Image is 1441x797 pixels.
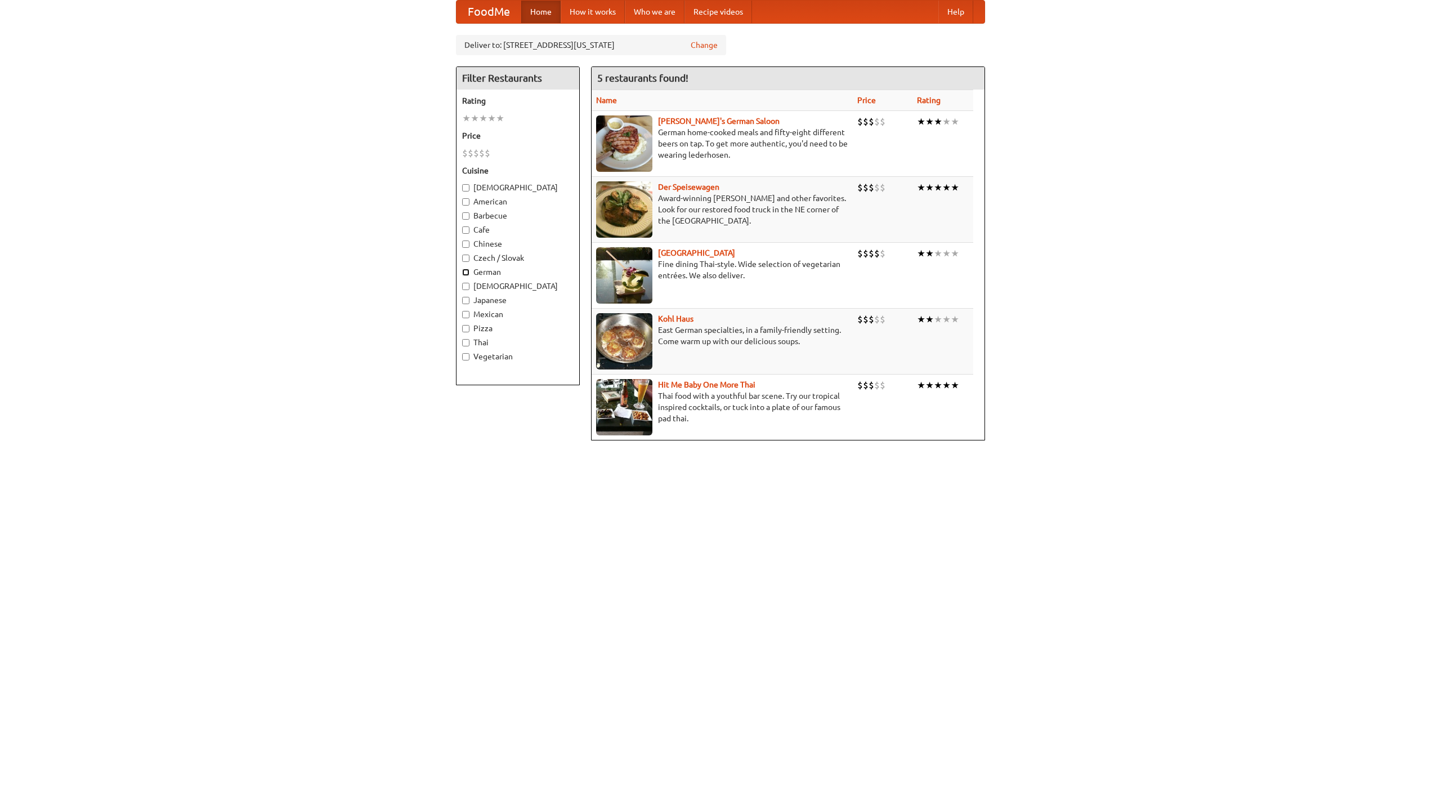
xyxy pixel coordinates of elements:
li: $ [869,115,874,128]
a: [PERSON_NAME]'s German Saloon [658,117,780,126]
li: ★ [942,313,951,326]
li: ★ [934,313,942,326]
li: $ [880,379,885,391]
a: Change [691,39,718,51]
li: ★ [925,247,934,260]
li: ★ [934,247,942,260]
li: $ [863,181,869,194]
li: $ [880,247,885,260]
li: $ [874,247,880,260]
li: $ [869,313,874,326]
li: $ [462,147,468,159]
li: ★ [917,115,925,128]
li: $ [485,147,490,159]
p: Award-winning [PERSON_NAME] and other favorites. Look for our restored food truck in the NE corne... [596,193,848,226]
input: [DEMOGRAPHIC_DATA] [462,184,469,192]
li: ★ [951,313,959,326]
li: $ [869,247,874,260]
label: [DEMOGRAPHIC_DATA] [462,182,574,193]
label: Vegetarian [462,351,574,362]
p: German home-cooked meals and fifty-eight different beers on tap. To get more authentic, you'd nee... [596,127,848,161]
h4: Filter Restaurants [457,67,579,90]
li: $ [863,379,869,391]
li: $ [857,379,863,391]
label: Thai [462,337,574,348]
input: Japanese [462,297,469,304]
li: $ [857,247,863,260]
li: $ [874,313,880,326]
label: Pizza [462,323,574,334]
img: kohlhaus.jpg [596,313,652,369]
li: ★ [942,379,951,391]
label: Japanese [462,295,574,306]
li: ★ [487,112,496,124]
a: Home [521,1,561,23]
b: Kohl Haus [658,314,693,323]
label: Czech / Slovak [462,252,574,264]
li: $ [857,313,863,326]
li: ★ [471,112,479,124]
li: $ [874,181,880,194]
li: ★ [951,247,959,260]
input: German [462,269,469,276]
label: American [462,196,574,207]
li: ★ [934,379,942,391]
img: esthers.jpg [596,115,652,172]
div: Deliver to: [STREET_ADDRESS][US_STATE] [456,35,726,55]
input: Cafe [462,226,469,234]
a: FoodMe [457,1,521,23]
a: [GEOGRAPHIC_DATA] [658,248,735,257]
li: $ [880,115,885,128]
input: American [462,198,469,206]
li: ★ [942,181,951,194]
label: [DEMOGRAPHIC_DATA] [462,280,574,292]
li: ★ [951,379,959,391]
img: babythai.jpg [596,379,652,435]
li: ★ [925,313,934,326]
a: Help [938,1,973,23]
a: Price [857,96,876,105]
label: Cafe [462,224,574,235]
li: $ [863,313,869,326]
li: ★ [917,313,925,326]
input: [DEMOGRAPHIC_DATA] [462,283,469,290]
li: $ [857,115,863,128]
input: Vegetarian [462,353,469,360]
a: Who we are [625,1,684,23]
li: ★ [934,181,942,194]
a: Name [596,96,617,105]
input: Barbecue [462,212,469,220]
li: ★ [462,112,471,124]
label: Barbecue [462,210,574,221]
a: Rating [917,96,941,105]
li: ★ [496,112,504,124]
li: ★ [934,115,942,128]
li: ★ [951,181,959,194]
li: $ [880,181,885,194]
li: ★ [917,181,925,194]
li: ★ [925,379,934,391]
li: ★ [479,112,487,124]
li: $ [880,313,885,326]
li: $ [863,247,869,260]
li: $ [468,147,473,159]
a: Der Speisewagen [658,182,719,192]
li: ★ [917,379,925,391]
img: speisewagen.jpg [596,181,652,238]
li: $ [857,181,863,194]
li: $ [863,115,869,128]
label: Chinese [462,238,574,250]
ng-pluralize: 5 restaurants found! [597,73,688,83]
img: satay.jpg [596,247,652,304]
li: $ [869,181,874,194]
li: ★ [925,115,934,128]
li: ★ [942,115,951,128]
a: Recipe videos [684,1,752,23]
li: ★ [942,247,951,260]
li: ★ [917,247,925,260]
li: ★ [951,115,959,128]
li: $ [874,115,880,128]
